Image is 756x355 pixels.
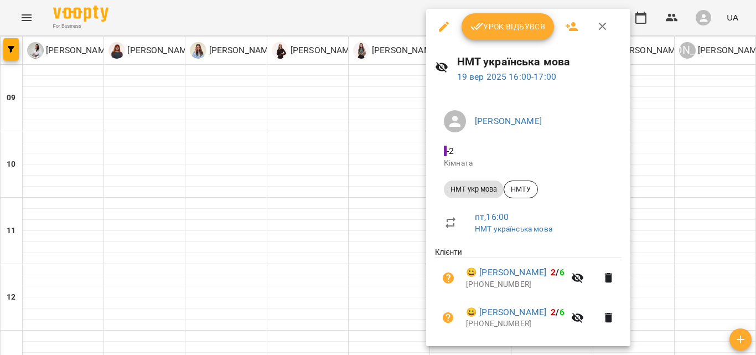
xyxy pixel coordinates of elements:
span: - 2 [444,146,456,156]
span: 2 [551,267,556,277]
div: НМТУ [504,181,538,198]
span: 6 [560,307,565,317]
span: НМТУ [504,184,537,194]
span: 2 [551,307,556,317]
button: Урок відбувся [462,13,555,40]
b: / [551,307,564,317]
p: [PHONE_NUMBER] [466,318,565,330]
a: [PERSON_NAME] [475,116,542,126]
b: / [551,267,564,277]
a: пт , 16:00 [475,212,509,222]
a: 😀 [PERSON_NAME] [466,266,546,279]
p: [PHONE_NUMBER] [466,279,565,290]
span: НМТ укр мова [444,184,504,194]
a: 😀 [PERSON_NAME] [466,306,546,319]
h6: НМТ українська мова [457,53,622,70]
a: 19 вер 2025 16:00-17:00 [457,71,556,82]
p: Кімната [444,158,613,169]
span: Урок відбувся [470,20,546,33]
a: НМТ українська мова [475,224,552,233]
span: 6 [560,267,565,277]
button: Візит ще не сплачено. Додати оплату? [435,265,462,291]
button: Візит ще не сплачено. Додати оплату? [435,305,462,331]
